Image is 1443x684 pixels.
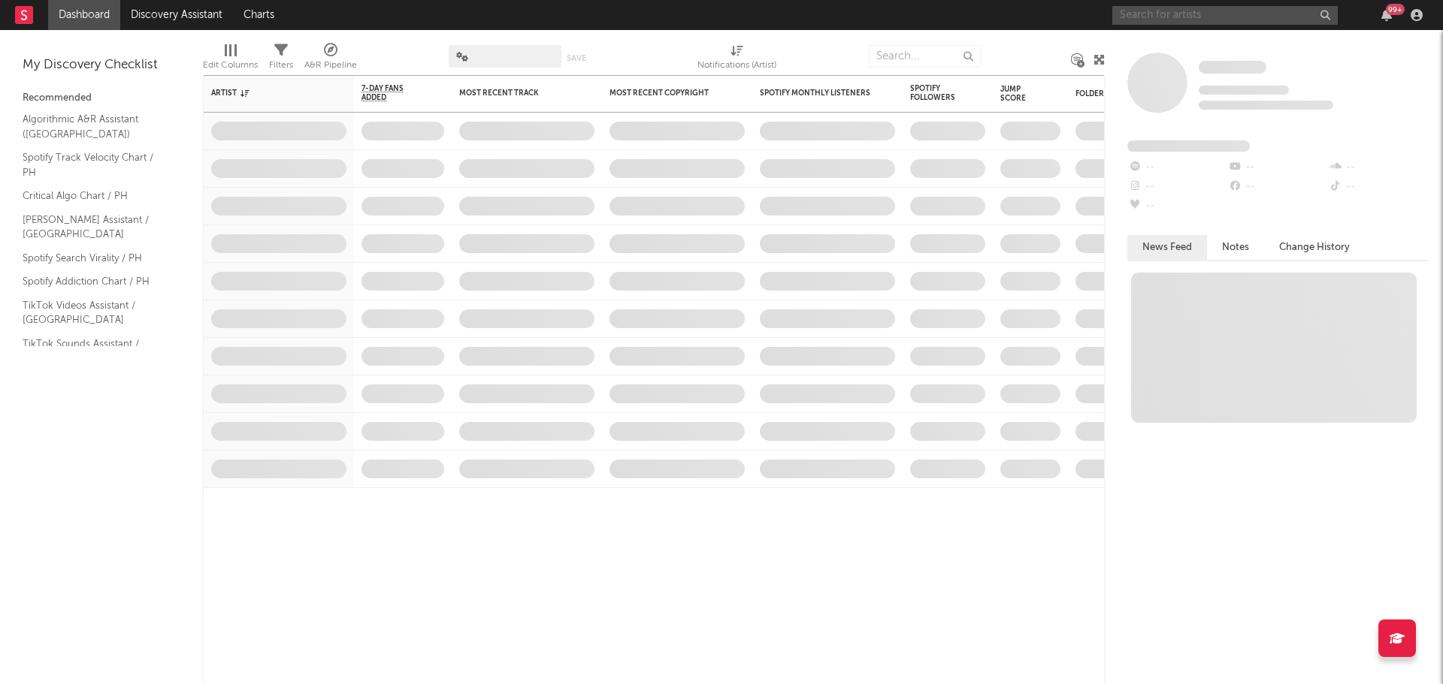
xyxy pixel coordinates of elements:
[23,188,165,204] a: Critical Algo Chart / PH
[304,38,357,81] div: A&R Pipeline
[1127,177,1227,197] div: --
[1227,177,1327,197] div: --
[1328,158,1428,177] div: --
[567,54,586,62] button: Save
[1199,86,1289,95] span: Tracking Since: [DATE]
[1381,9,1392,21] button: 99+
[23,111,165,142] a: Algorithmic A&R Assistant ([GEOGRAPHIC_DATA])
[1127,235,1207,260] button: News Feed
[1328,177,1428,197] div: --
[1000,85,1038,103] div: Jump Score
[23,273,165,290] a: Spotify Addiction Chart / PH
[23,212,165,243] a: [PERSON_NAME] Assistant / [GEOGRAPHIC_DATA]
[203,38,258,81] div: Edit Columns
[459,89,572,98] div: Most Recent Track
[1127,197,1227,216] div: --
[269,38,293,81] div: Filters
[23,56,180,74] div: My Discovery Checklist
[211,89,324,98] div: Artist
[760,89,873,98] div: Spotify Monthly Listeners
[868,45,981,68] input: Search...
[23,250,165,267] a: Spotify Search Virality / PH
[23,297,165,328] a: TikTok Videos Assistant / [GEOGRAPHIC_DATA]
[1227,158,1327,177] div: --
[23,89,180,107] div: Recommended
[610,89,722,98] div: Most Recent Copyright
[304,56,357,74] div: A&R Pipeline
[697,38,776,81] div: Notifications (Artist)
[1127,158,1227,177] div: --
[23,336,165,366] a: TikTok Sounds Assistant / [GEOGRAPHIC_DATA]
[362,84,422,102] span: 7-Day Fans Added
[1199,101,1333,110] span: 0 fans last week
[203,56,258,74] div: Edit Columns
[1112,6,1338,25] input: Search for artists
[269,56,293,74] div: Filters
[1127,140,1250,152] span: Fans Added by Platform
[1199,60,1266,75] a: Some Artist
[1199,61,1266,74] span: Some Artist
[910,84,963,102] div: Spotify Followers
[697,56,776,74] div: Notifications (Artist)
[1075,89,1188,98] div: Folders
[1386,4,1405,15] div: 99 +
[23,149,165,180] a: Spotify Track Velocity Chart / PH
[1207,235,1264,260] button: Notes
[1264,235,1365,260] button: Change History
